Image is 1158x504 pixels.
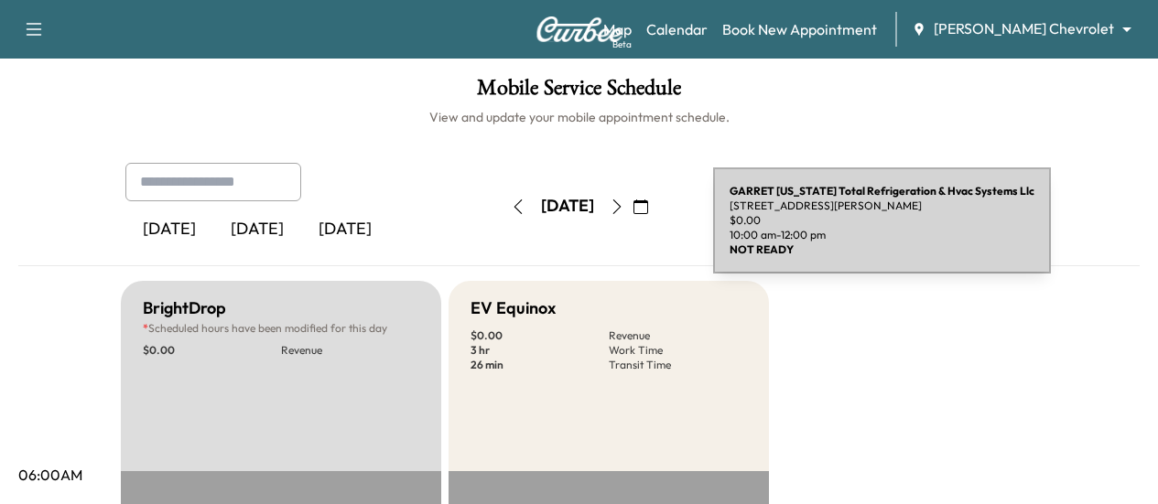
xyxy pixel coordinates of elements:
[471,295,556,321] h5: EV Equinox
[603,18,632,40] a: MapBeta
[143,343,281,358] p: $ 0.00
[609,358,747,372] p: Transit Time
[722,18,877,40] a: Book New Appointment
[18,108,1140,126] h6: View and update your mobile appointment schedule.
[609,328,747,343] p: Revenue
[281,343,419,358] p: Revenue
[536,16,623,42] img: Curbee Logo
[471,343,609,358] p: 3 hr
[213,209,301,251] div: [DATE]
[934,18,1114,39] span: [PERSON_NAME] Chevrolet
[125,209,213,251] div: [DATE]
[609,343,747,358] p: Work Time
[471,358,609,372] p: 26 min
[541,195,594,218] div: [DATE]
[143,295,226,321] h5: BrightDrop
[18,464,82,486] p: 06:00AM
[301,209,389,251] div: [DATE]
[612,38,632,51] div: Beta
[471,328,609,343] p: $ 0.00
[18,77,1140,108] h1: Mobile Service Schedule
[143,321,419,336] p: Scheduled hours have been modified for this day
[646,18,708,40] a: Calendar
